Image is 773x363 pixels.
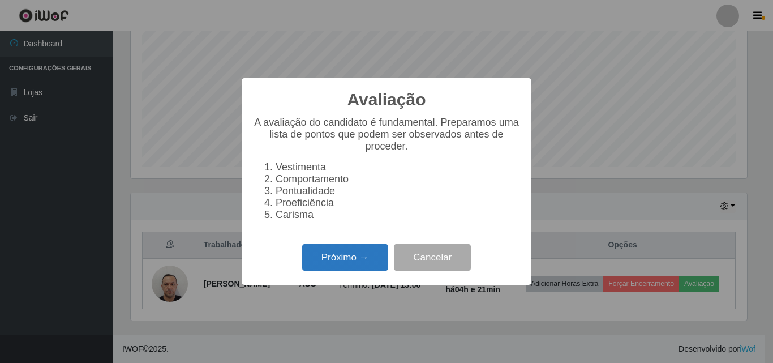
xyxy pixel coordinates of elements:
li: Proeficiência [276,197,520,209]
button: Cancelar [394,244,471,271]
li: Comportamento [276,173,520,185]
li: Vestimenta [276,161,520,173]
li: Carisma [276,209,520,221]
button: Próximo → [302,244,388,271]
p: A avaliação do candidato é fundamental. Preparamos uma lista de pontos que podem ser observados a... [253,117,520,152]
h2: Avaliação [347,89,426,110]
li: Pontualidade [276,185,520,197]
